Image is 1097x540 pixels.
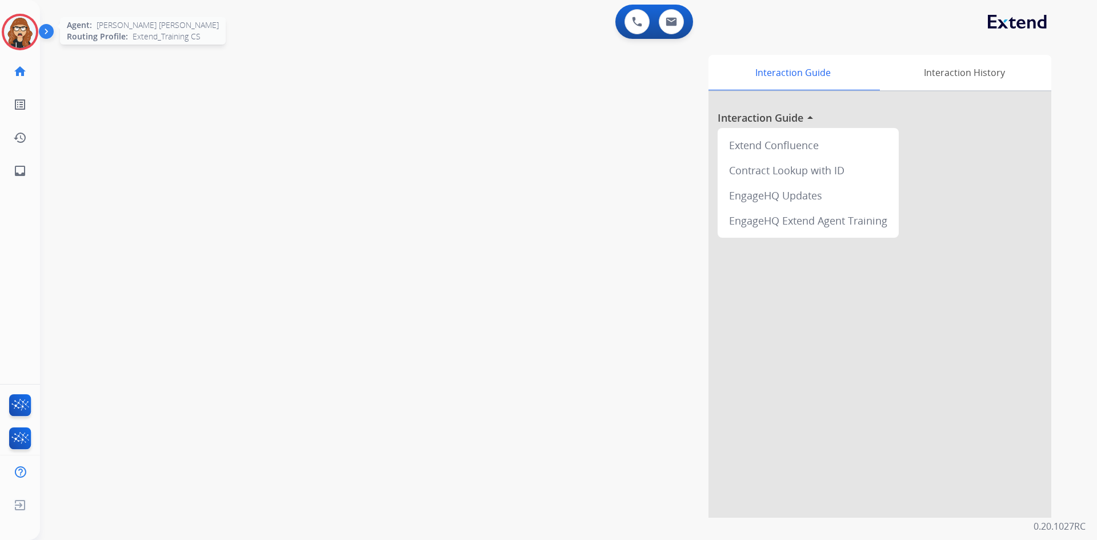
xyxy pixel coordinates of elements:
div: Extend Confluence [722,133,894,158]
span: [PERSON_NAME] [PERSON_NAME] [97,19,219,31]
mat-icon: list_alt [13,98,27,111]
mat-icon: history [13,131,27,145]
div: Interaction Guide [708,55,877,90]
img: avatar [4,16,36,48]
mat-icon: inbox [13,164,27,178]
span: Routing Profile: [67,31,128,42]
div: EngageHQ Updates [722,183,894,208]
div: Contract Lookup with ID [722,158,894,183]
p: 0.20.1027RC [1034,519,1086,533]
div: Interaction History [877,55,1051,90]
div: EngageHQ Extend Agent Training [722,208,894,233]
span: Extend_Training CS [133,31,201,42]
mat-icon: home [13,65,27,78]
span: Agent: [67,19,92,31]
